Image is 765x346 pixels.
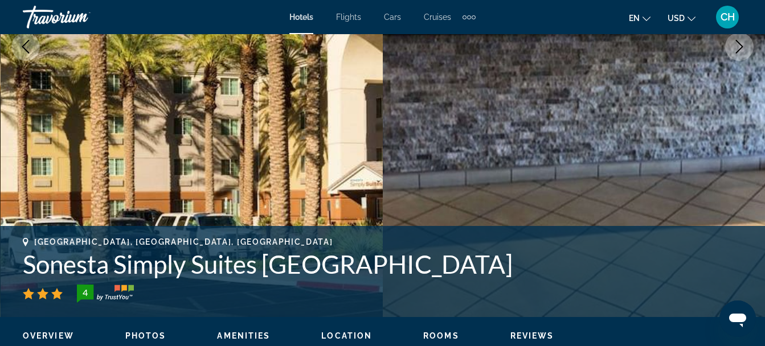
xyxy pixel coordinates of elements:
img: trustyou-badge-hor.svg [77,285,134,303]
span: Photos [125,331,166,340]
span: en [629,14,640,23]
a: Cruises [424,13,451,22]
button: Overview [23,331,74,341]
a: Travorium [23,2,137,32]
span: Amenities [217,331,270,340]
button: Change language [629,10,651,26]
span: Overview [23,331,74,340]
button: Amenities [217,331,270,341]
span: USD [668,14,685,23]
button: Previous image [11,32,40,61]
span: Rooms [423,331,459,340]
span: CH [721,11,735,23]
button: Extra navigation items [463,8,476,26]
a: Flights [336,13,361,22]
button: User Menu [713,5,742,29]
button: Photos [125,331,166,341]
button: Location [321,331,372,341]
button: Rooms [423,331,459,341]
span: Location [321,331,372,340]
a: Cars [384,13,401,22]
h1: Sonesta Simply Suites [GEOGRAPHIC_DATA] [23,249,742,279]
button: Change currency [668,10,696,26]
span: [GEOGRAPHIC_DATA], [GEOGRAPHIC_DATA], [GEOGRAPHIC_DATA] [34,237,333,246]
button: Reviews [510,331,554,341]
button: Next image [725,32,754,61]
div: 4 [73,286,96,299]
iframe: Button to launch messaging window [719,300,756,337]
span: Reviews [510,331,554,340]
a: Hotels [289,13,313,22]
